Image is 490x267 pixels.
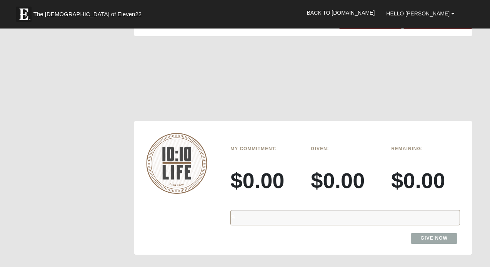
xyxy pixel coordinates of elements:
span: Hello [PERSON_NAME] [386,10,450,17]
h6: My Commitment: [230,146,299,151]
a: Hello [PERSON_NAME] [380,4,460,23]
h6: Remaining: [391,146,460,151]
a: Give Now [411,233,457,243]
a: The [DEMOGRAPHIC_DATA] of Eleven22 [12,3,166,22]
img: Eleven22 logo [16,7,32,22]
h3: $0.00 [230,168,299,193]
h6: Given: [311,146,380,151]
a: Back to [DOMAIN_NAME] [301,3,380,22]
h3: $0.00 [311,168,380,193]
h3: $0.00 [391,168,460,193]
img: 10-10-Life-logo-round-no-scripture.png [146,133,207,194]
span: The [DEMOGRAPHIC_DATA] of Eleven22 [33,10,142,18]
